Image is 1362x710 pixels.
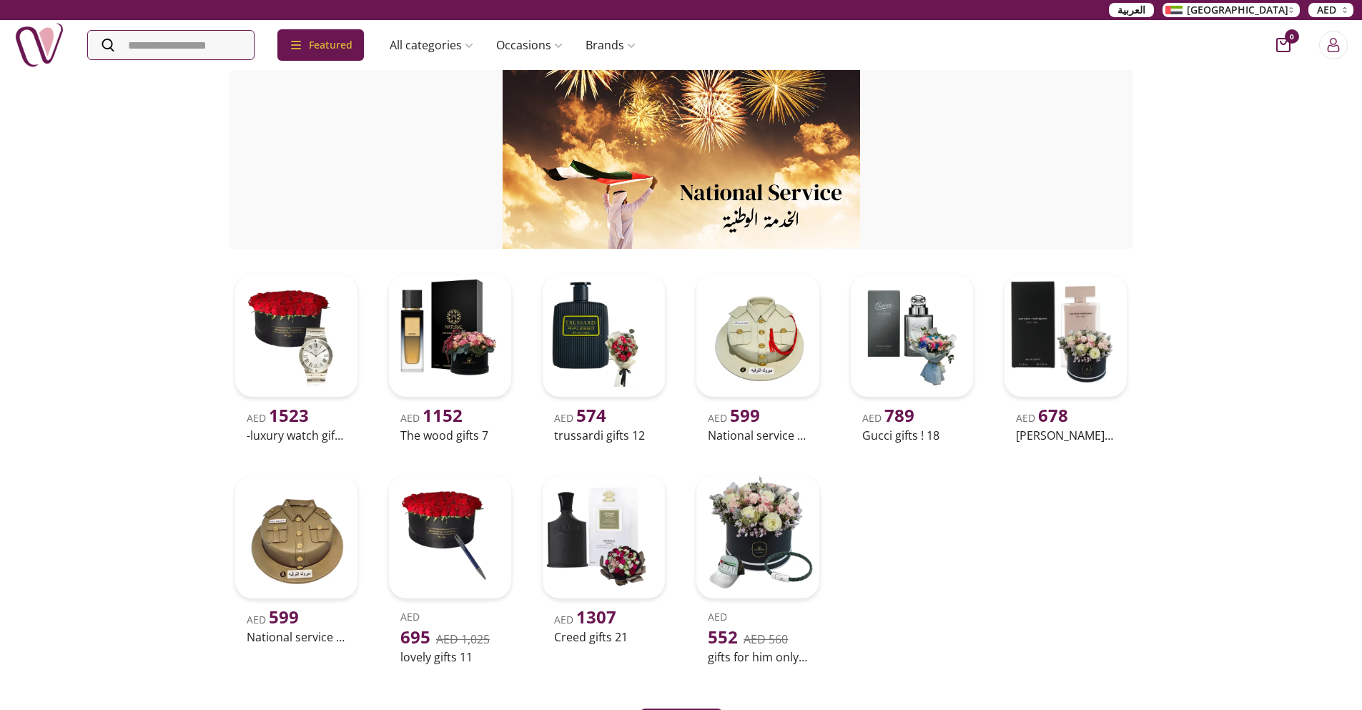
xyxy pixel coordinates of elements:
h2: [PERSON_NAME] gifts 4 [1016,427,1115,444]
img: uae-gifts-lovely gifts 11 [389,475,511,598]
span: AED [1016,411,1068,425]
img: Nigwa-uae-gifts [14,20,64,70]
a: uae-gifts-The wood gifts 7AED 1152The wood gifts 7 [383,269,517,447]
h2: lovely gifts 11 [400,649,500,666]
button: [GEOGRAPHIC_DATA] [1163,3,1300,17]
span: 552 [708,625,738,649]
span: AED [247,613,299,626]
span: العربية [1117,3,1145,17]
span: 1307 [576,605,616,628]
span: AED [554,411,606,425]
a: uae-gifts-trussardi gifts 12AED 574trussardi gifts 12 [537,269,671,447]
a: uae-gifts-lovely gifts 11AED 695AED 1,025lovely gifts 11 [383,470,517,668]
img: uae-gifts-gifts for him only ! 4 [696,475,819,598]
button: cart-button [1276,38,1291,52]
button: Login [1319,31,1348,59]
a: Brands [574,31,647,59]
span: AED [400,411,463,425]
h2: National service beige uniform cake [708,427,807,444]
button: AED [1308,3,1353,17]
input: Search [88,31,254,59]
a: uae-gifts-narciso gifts 4AED 678[PERSON_NAME] gifts 4 [999,269,1132,447]
a: uae-gifts-National Service Beige Uniform CakeAED 599National service beige uniform cake [691,269,824,447]
span: 599 [730,403,760,427]
span: AED [554,613,616,626]
img: Arabic_dztd3n.png [1165,6,1183,14]
span: 0 [1285,29,1299,44]
img: uae-gifts-Gucci gifts ! 18 [851,275,973,397]
a: uae-gifts-National Service Brown Uniform CakeAED 599National service brown uniform cake [230,470,363,668]
span: AED [862,411,914,425]
span: 574 [576,403,606,427]
span: AED [708,411,760,425]
h2: gifts for him only ! 4 [708,649,807,666]
img: uae-gifts-CREED gifts 21 [543,475,665,598]
span: 789 [884,403,914,427]
img: uae-gifts--Luxury watch gifts - for her 38 [235,275,357,397]
h2: Creed gifts 21 [554,628,653,646]
del: AED 1,025 [436,631,490,647]
span: AED [708,610,738,646]
span: 1523 [269,403,309,427]
span: AED [247,411,309,425]
h2: The wood gifts 7 [400,427,500,444]
h2: Gucci gifts ! 18 [862,427,962,444]
a: uae-gifts-gifts for him only ! 4AED 552AED 560gifts for him only ! 4 [691,470,824,668]
a: All categories [378,31,485,59]
h2: trussardi gifts 12 [554,427,653,444]
a: uae-gifts--Luxury watch gifts - for her 38AED 1523-luxury watch gifts - for her 38 [230,269,363,447]
del: AED 560 [744,631,788,647]
img: uae-gifts-National Service Brown Uniform Cake [235,475,357,598]
span: AED [1317,3,1336,17]
span: 599 [269,605,299,628]
img: uae-gifts-The wood gifts 7 [389,275,511,397]
span: 678 [1038,403,1068,427]
span: 1152 [423,403,463,427]
h2: -luxury watch gifts - for her 38 [247,427,346,444]
a: uae-gifts-Gucci gifts ! 18AED 789Gucci gifts ! 18 [845,269,979,447]
img: uae-gifts-narciso gifts 4 [1005,275,1127,397]
h2: National service brown uniform cake [247,628,346,646]
span: AED [400,610,430,646]
img: uae-gifts-National Service Beige Uniform Cake [696,275,819,397]
span: 695 [400,625,430,649]
span: [GEOGRAPHIC_DATA] [1187,3,1288,17]
a: uae-gifts-CREED gifts 21AED 1307Creed gifts 21 [537,470,671,668]
img: uae-gifts-trussardi gifts 12 [543,275,665,397]
a: Occasions [485,31,574,59]
div: Featured [277,29,364,61]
